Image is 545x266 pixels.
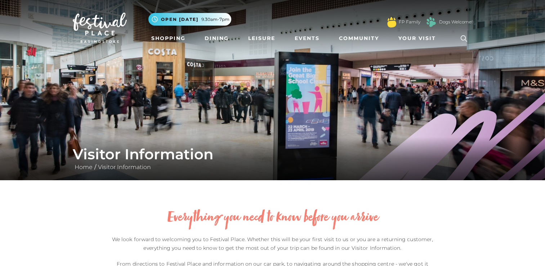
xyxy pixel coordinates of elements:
[73,13,127,43] img: Festival Place Logo
[245,32,278,45] a: Leisure
[202,32,232,45] a: Dining
[161,16,198,23] span: Open [DATE]
[336,32,382,45] a: Community
[396,32,442,45] a: Your Visit
[439,19,473,25] a: Dogs Welcome!
[67,146,478,172] div: /
[107,235,438,252] p: We look forward to welcoming you to Festival Place. Whether this will be your first visit to us o...
[148,13,231,26] button: Open [DATE] 9.30am-7pm
[292,32,322,45] a: Events
[201,16,229,23] span: 9.30am-7pm
[96,164,153,170] a: Visitor Information
[148,32,188,45] a: Shopping
[399,19,420,25] a: FP Family
[73,146,473,163] h1: Visitor Information
[107,210,438,226] h2: Everything you need to know before you arrive
[73,164,94,170] a: Home
[398,35,436,42] span: Your Visit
